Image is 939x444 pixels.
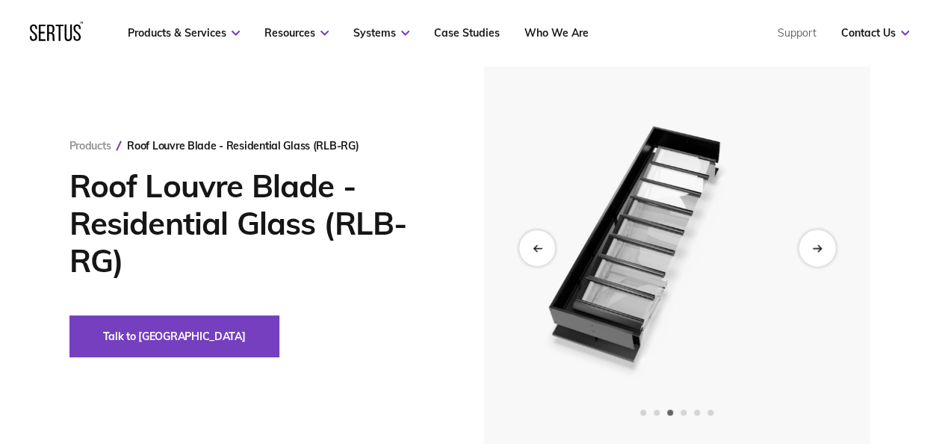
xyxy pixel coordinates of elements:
[778,26,816,40] a: Support
[524,26,589,40] a: Who We Are
[694,410,700,416] span: Go to slide 5
[654,410,660,416] span: Go to slide 2
[69,167,439,280] h1: Roof Louvre Blade - Residential Glass (RLB-RG)
[128,26,240,40] a: Products & Services
[519,230,555,266] div: Previous slide
[434,26,500,40] a: Case Studies
[707,410,713,416] span: Go to slide 6
[681,410,687,416] span: Go to slide 4
[841,26,909,40] a: Contact Us
[69,139,111,152] a: Products
[640,410,646,416] span: Go to slide 1
[799,229,835,266] div: Next slide
[353,26,409,40] a: Systems
[264,26,329,40] a: Resources
[864,372,939,444] iframe: Chat Widget
[69,315,279,357] button: Talk to [GEOGRAPHIC_DATA]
